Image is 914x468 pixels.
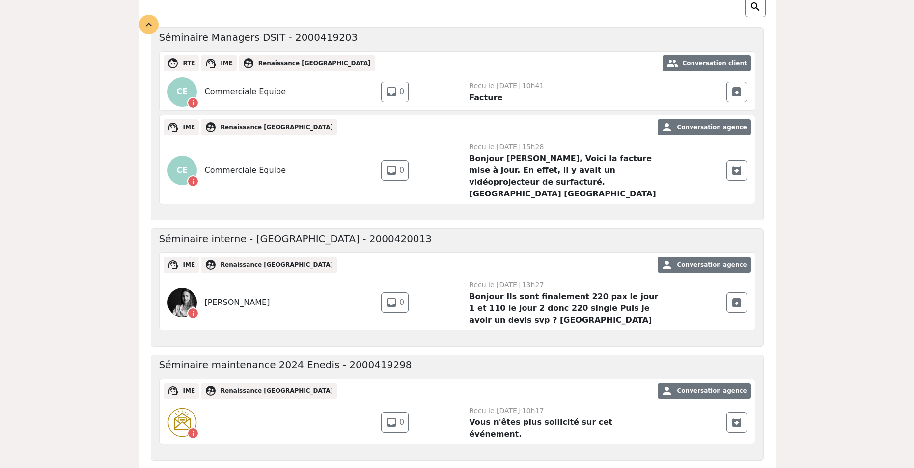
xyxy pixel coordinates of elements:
span: person [661,121,673,133]
span: person [661,385,673,397]
span: inbox [386,165,397,176]
span: supervised_user_circle [243,57,254,69]
span: 0 [399,165,404,176]
a: inbox 0 [381,292,409,313]
span: 0 [399,297,404,308]
span: archive [731,165,743,176]
a: inbox 0 [381,412,409,433]
span: support_agent [167,385,179,397]
a: inbox 0 [381,82,409,102]
span: archive [731,297,743,308]
span: supervised_user_circle [205,259,217,271]
strong: Facture [469,93,502,102]
span: inbox [386,416,397,428]
img: photonotifcontact.png [167,408,197,437]
span: support_agent [167,259,179,271]
span: Renaissance [GEOGRAPHIC_DATA] [258,60,371,67]
span: archive [731,416,743,428]
span: Renaissance [GEOGRAPHIC_DATA] [221,387,333,394]
h5: Séminaire interne - [GEOGRAPHIC_DATA] - 2000420013 [159,233,432,245]
h5: Séminaire Managers DSIT - 2000419203 [159,31,358,43]
strong: Bonjour Ils sont finalement 220 pax le jour 1 et 110 le jour 2 donc 220 single Puis je avoir un d... [469,292,658,325]
span: group [666,57,678,69]
span: info [187,97,199,109]
div: expand_less [139,15,159,34]
span: support_agent [167,121,179,133]
span: face [167,57,179,69]
span: Renaissance [GEOGRAPHIC_DATA] [221,124,333,131]
img: search.png [749,1,761,13]
a: inbox 0 [381,160,409,181]
p: CE [167,77,197,107]
span: IME [221,60,233,67]
h5: Séminaire maintenance 2024 Enedis - 2000419298 [159,359,412,371]
span: person [661,259,673,271]
span: Commerciale Equipe [205,165,286,176]
div: Archiver cette conversation [726,292,747,313]
strong: Bonjour [PERSON_NAME], Voici la facture mise à jour. En effet, il y avait un vidéoprojecteur de s... [469,154,656,198]
span: info [187,175,199,187]
div: Archiver cette conversation [726,160,747,181]
span: 0 [399,86,404,98]
span: IME [183,124,195,131]
img: 121546-0.jpg [167,288,197,317]
span: Conversation client [682,60,747,67]
span: Conversation agence [677,387,747,394]
span: IME [183,387,195,394]
span: Recu le [DATE] 10h41 [469,82,544,90]
span: supervised_user_circle [205,121,217,133]
span: RTE [183,60,195,67]
span: supervised_user_circle [205,385,217,397]
span: archive [731,86,743,98]
span: IME [183,261,195,268]
p: CE [167,156,197,185]
span: Commerciale Equipe [205,86,286,98]
div: Archiver cette conversation [726,412,747,433]
span: Renaissance [GEOGRAPHIC_DATA] [221,261,333,268]
span: inbox [386,297,397,308]
span: support_agent [205,57,217,69]
span: [PERSON_NAME] [205,297,270,308]
strong: Vous n'êtes plus sollicité sur cet événement. [469,417,612,439]
span: Conversation agence [677,261,747,268]
div: Archiver cette conversation [726,82,747,102]
span: Recu le [DATE] 13h27 [469,281,544,289]
span: 0 [399,416,404,428]
span: info [187,307,199,319]
span: Recu le [DATE] 10h17 [469,407,544,414]
span: inbox [386,86,397,98]
span: Conversation agence [677,124,747,131]
span: info [187,427,199,439]
span: Recu le [DATE] 15h28 [469,143,544,151]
